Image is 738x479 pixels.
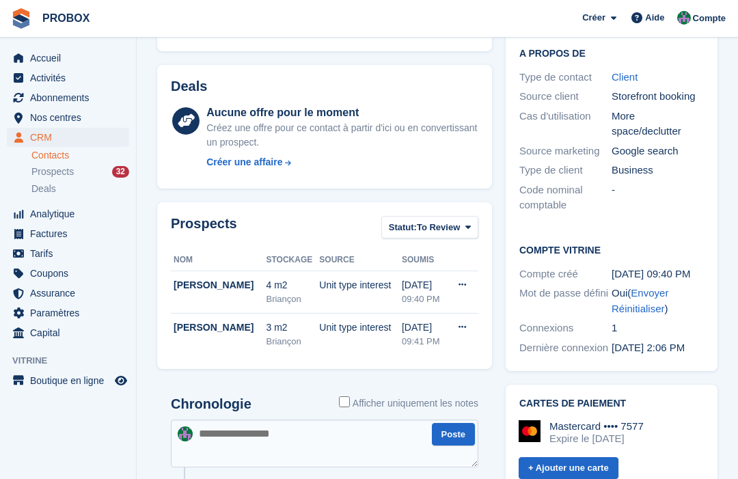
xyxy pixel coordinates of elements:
span: Analytique [30,204,112,223]
div: Storefront booking [612,89,704,105]
div: - [612,182,704,213]
h2: A propos de [519,46,704,59]
div: Code nominal comptable [519,182,612,213]
div: [DATE] [402,278,446,292]
a: menu [7,284,129,303]
div: Briançon [266,292,319,306]
div: Créer une affaire [206,155,282,169]
div: [PERSON_NAME] [174,278,266,292]
span: Statut: [389,221,417,234]
a: Envoyer Réinitialiser [612,287,668,314]
span: Prospects [31,165,74,178]
a: menu [7,371,129,390]
a: menu [7,204,129,223]
h2: Cartes de paiement [519,398,704,409]
div: Unit type interest [319,278,402,292]
button: Statut: To Review [381,216,478,238]
a: menu [7,244,129,263]
span: Assurance [30,284,112,303]
div: Créez une offre pour ce contact à partir d'ici ou en convertissant un prospect. [206,121,478,150]
a: menu [7,128,129,147]
div: Source marketing [519,143,612,159]
a: menu [7,68,129,87]
a: menu [7,264,129,283]
time: 2025-08-14 12:06:04 UTC [612,342,685,353]
h2: Compte vitrine [519,243,704,256]
span: To Review [417,221,460,234]
th: Source [319,249,402,271]
div: [DATE] [402,320,446,335]
span: Accueil [30,49,112,68]
div: Connexions [519,320,612,336]
a: Boutique d'aperçu [113,372,129,389]
div: 1 [612,320,704,336]
div: 4 m2 [266,278,319,292]
span: Compte [693,12,726,25]
div: Aucune offre pour le moment [206,105,478,121]
a: menu [7,88,129,107]
a: Créer une affaire [206,155,478,169]
span: Nos centres [30,108,112,127]
a: PROBOX [37,7,95,29]
button: Poste [432,423,475,446]
span: ( ) [612,287,668,314]
div: Mot de passe défini [519,286,612,316]
span: Capital [30,323,112,342]
div: Unit type interest [319,320,402,335]
a: Client [612,71,638,83]
div: Type de contact [519,70,612,85]
div: 32 [112,166,129,178]
th: Stockage [266,249,319,271]
span: CRM [30,128,112,147]
span: Tarifs [30,244,112,263]
img: Mastercard Logo [519,420,541,442]
a: menu [7,108,129,127]
a: Deals [31,182,129,196]
label: Afficher uniquement les notes [339,396,478,411]
span: Abonnements [30,88,112,107]
div: More space/declutter [612,109,704,139]
a: menu [7,224,129,243]
div: Cas d'utilisation [519,109,612,139]
span: Vitrine [12,354,136,368]
a: menu [7,323,129,342]
div: Oui [612,286,704,316]
h2: Prospects [171,216,237,241]
span: Factures [30,224,112,243]
th: Nom [171,249,266,271]
div: 09:41 PM [402,335,446,348]
img: Ian Senior [178,426,193,441]
span: Aide [645,11,664,25]
a: Prospects 32 [31,165,129,179]
span: Créer [582,11,605,25]
div: [PERSON_NAME] [174,320,266,335]
div: 3 m2 [266,320,319,335]
div: Expire le [DATE] [549,433,644,445]
div: 09:40 PM [402,292,446,306]
a: menu [7,303,129,323]
h2: Chronologie [171,396,251,412]
span: Activités [30,68,112,87]
div: Google search [612,143,704,159]
div: [DATE] 09:40 PM [612,266,704,282]
input: Afficher uniquement les notes [339,396,350,407]
span: Coupons [30,264,112,283]
div: Briançon [266,335,319,348]
span: Paramètres [30,303,112,323]
img: stora-icon-8386f47178a22dfd0bd8f6a31ec36ba5ce8667c1dd55bd0f319d3a0aa187defe.svg [11,8,31,29]
div: Type de client [519,163,612,178]
span: Boutique en ligne [30,371,112,390]
h2: Deals [171,79,207,94]
a: menu [7,49,129,68]
div: Mastercard •••• 7577 [549,420,644,433]
div: Dernière connexion [519,340,612,356]
div: Compte créé [519,266,612,282]
th: Soumis [402,249,446,271]
img: Ian Senior [677,11,691,25]
span: Deals [31,182,56,195]
div: Source client [519,89,612,105]
div: Business [612,163,704,178]
a: Contacts [31,149,129,162]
